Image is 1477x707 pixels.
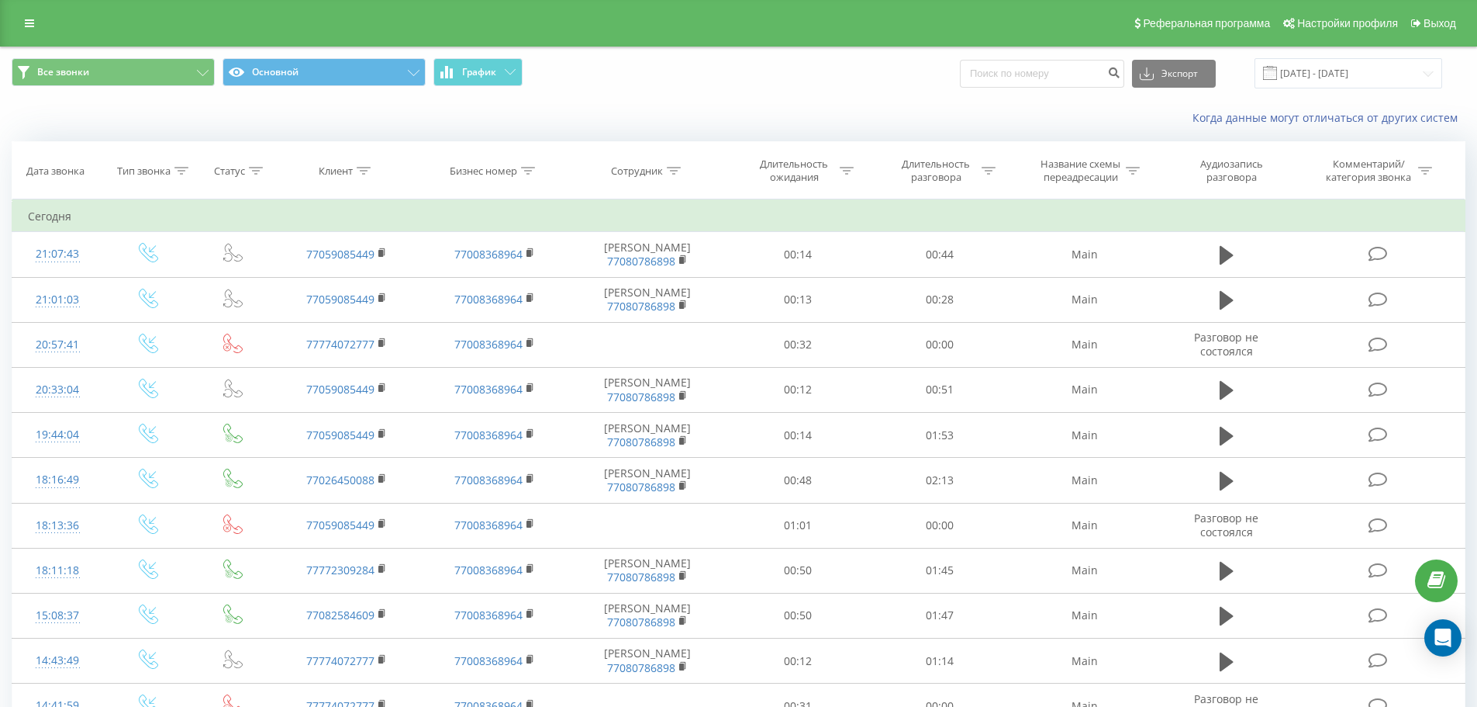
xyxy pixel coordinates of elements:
td: 00:12 [727,639,869,684]
a: 77082584609 [306,608,374,622]
td: [PERSON_NAME] [568,232,727,277]
div: Длительность разговора [895,158,978,184]
span: Реферальная программа [1143,17,1270,29]
td: 00:50 [727,593,869,638]
a: 77080786898 [607,435,675,449]
a: 77008368964 [454,473,523,487]
a: 77059085449 [306,382,374,397]
td: Main [1010,503,1158,548]
button: Экспорт [1132,60,1216,88]
a: 77059085449 [306,428,374,442]
a: 77026450088 [306,473,374,487]
button: Все звонки [12,58,215,86]
td: 01:45 [869,548,1011,593]
a: 77080786898 [607,254,675,269]
td: 00:44 [869,232,1011,277]
td: Main [1010,277,1158,322]
td: 01:01 [727,503,869,548]
a: Когда данные могут отличаться от других систем [1192,110,1465,125]
a: 77774072777 [306,653,374,668]
div: Сотрудник [611,165,663,178]
span: График [462,67,496,78]
a: 77008368964 [454,292,523,307]
td: Main [1010,367,1158,412]
td: Main [1010,593,1158,638]
td: 01:53 [869,413,1011,458]
td: [PERSON_NAME] [568,367,727,412]
div: Open Intercom Messenger [1424,619,1461,657]
span: Разговор не состоялся [1194,330,1258,359]
td: Main [1010,548,1158,593]
div: 21:07:43 [28,239,88,269]
div: Дата звонка [26,165,85,178]
a: 77080786898 [607,660,675,675]
div: 20:33:04 [28,375,88,405]
span: Все звонки [37,66,89,78]
td: Main [1010,232,1158,277]
td: [PERSON_NAME] [568,458,727,503]
td: 00:12 [727,367,869,412]
td: Main [1010,322,1158,367]
div: Длительность ожидания [753,158,836,184]
td: 01:47 [869,593,1011,638]
a: 77008368964 [454,653,523,668]
a: 77008368964 [454,518,523,532]
input: Поиск по номеру [960,60,1124,88]
a: 77008368964 [454,337,523,352]
a: 77059085449 [306,518,374,532]
div: 20:57:41 [28,330,88,360]
td: Main [1010,458,1158,503]
td: 02:13 [869,458,1011,503]
a: 77008368964 [454,428,523,442]
a: 77008368964 [454,563,523,577]
span: Настройки профиля [1297,17,1398,29]
div: 21:01:03 [28,285,88,315]
td: 00:14 [727,413,869,458]
span: Выход [1424,17,1456,29]
td: [PERSON_NAME] [568,548,727,593]
div: 14:43:49 [28,646,88,676]
span: Разговор не состоялся [1194,511,1258,539]
button: Основной [223,58,426,86]
div: 18:13:36 [28,511,88,541]
button: График [433,58,523,86]
td: [PERSON_NAME] [568,593,727,638]
td: 00:48 [727,458,869,503]
td: Main [1010,639,1158,684]
td: Main [1010,413,1158,458]
a: 77008368964 [454,382,523,397]
div: Комментарий/категория звонка [1323,158,1414,184]
td: Сегодня [12,201,1465,232]
div: Тип звонка [117,165,171,178]
a: 77008368964 [454,608,523,622]
div: 15:08:37 [28,601,88,631]
a: 77774072777 [306,337,374,352]
a: 77080786898 [607,615,675,629]
td: [PERSON_NAME] [568,277,727,322]
div: Статус [214,165,245,178]
td: 00:13 [727,277,869,322]
div: Бизнес номер [450,165,517,178]
div: Клиент [319,165,353,178]
td: 00:00 [869,322,1011,367]
td: 00:50 [727,548,869,593]
div: Аудиозапись разговора [1181,158,1282,184]
a: 77059085449 [306,247,374,262]
td: 00:00 [869,503,1011,548]
a: 77080786898 [607,570,675,584]
a: 77080786898 [607,480,675,494]
div: 18:16:49 [28,465,88,495]
td: 00:28 [869,277,1011,322]
a: 77080786898 [607,299,675,314]
a: 77059085449 [306,292,374,307]
td: [PERSON_NAME] [568,639,727,684]
div: Название схемы переадресации [1039,158,1122,184]
td: 00:14 [727,232,869,277]
div: 19:44:04 [28,420,88,450]
a: 77080786898 [607,390,675,404]
td: 00:51 [869,367,1011,412]
a: 77008368964 [454,247,523,262]
td: [PERSON_NAME] [568,413,727,458]
div: 18:11:18 [28,556,88,586]
td: 01:14 [869,639,1011,684]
